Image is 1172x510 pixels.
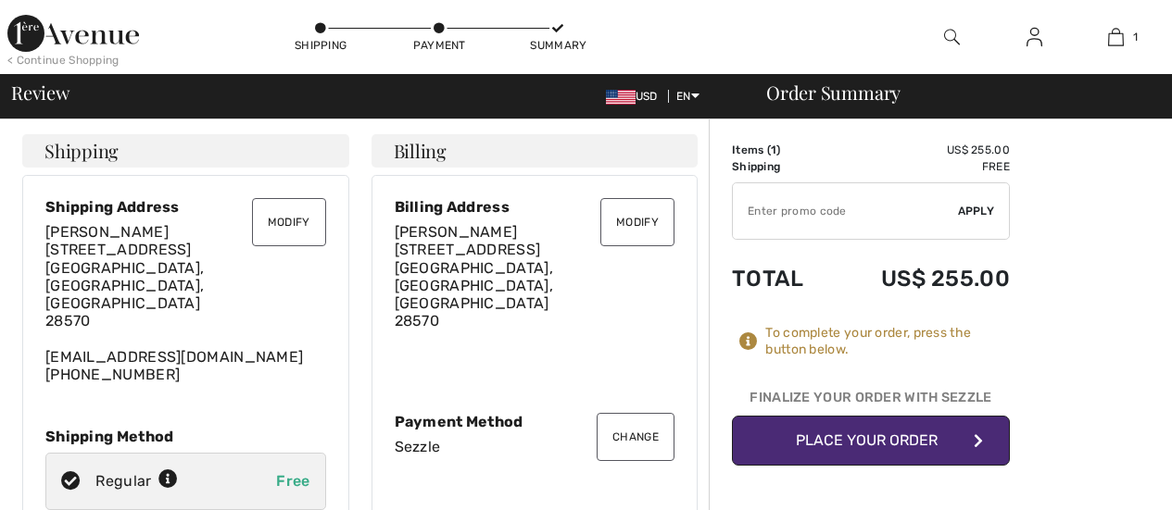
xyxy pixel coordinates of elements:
td: US$ 255.00 [831,142,1010,158]
td: Free [831,158,1010,175]
div: Sezzle [395,438,675,455]
div: [EMAIL_ADDRESS][DOMAIN_NAME] [PHONE_NUMBER] [45,223,326,383]
button: Modify [252,198,326,246]
button: Change [597,413,674,461]
div: Shipping [293,37,348,54]
a: Sign In [1012,26,1057,49]
div: Shipping Address [45,198,326,216]
td: Total [732,247,831,310]
div: Payment Method [395,413,675,430]
div: Regular [95,470,178,492]
span: Review [11,83,69,102]
span: Billing [394,142,447,160]
td: Items ( ) [732,142,831,158]
img: search the website [944,26,960,48]
span: USD [606,90,665,103]
span: [STREET_ADDRESS] [GEOGRAPHIC_DATA], [GEOGRAPHIC_DATA], [GEOGRAPHIC_DATA] 28570 [395,241,553,330]
span: [PERSON_NAME] [45,223,169,241]
div: Shipping Method [45,428,326,445]
img: My Info [1027,26,1042,48]
span: Shipping [44,142,119,160]
td: Shipping [732,158,831,175]
button: Place Your Order [732,416,1010,466]
div: < Continue Shopping [7,52,120,68]
div: Summary [530,37,586,54]
input: Promo code [733,183,958,239]
span: [PERSON_NAME] [395,223,518,241]
img: 1ère Avenue [7,15,139,52]
div: Order Summary [744,83,1161,102]
img: My Bag [1108,26,1124,48]
img: US Dollar [606,90,636,105]
div: Finalize Your Order with Sezzle [732,388,1010,416]
button: Modify [600,198,674,246]
span: Free [276,472,309,490]
span: Apply [958,203,995,219]
span: [STREET_ADDRESS] [GEOGRAPHIC_DATA], [GEOGRAPHIC_DATA], [GEOGRAPHIC_DATA] 28570 [45,241,204,330]
div: Payment [411,37,467,54]
td: US$ 255.00 [831,247,1010,310]
span: EN [676,90,699,103]
div: Billing Address [395,198,675,216]
a: 1 [1076,26,1156,48]
span: 1 [771,143,776,156]
span: 1 [1133,29,1138,45]
div: To complete your order, press the button below. [765,325,1010,358]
